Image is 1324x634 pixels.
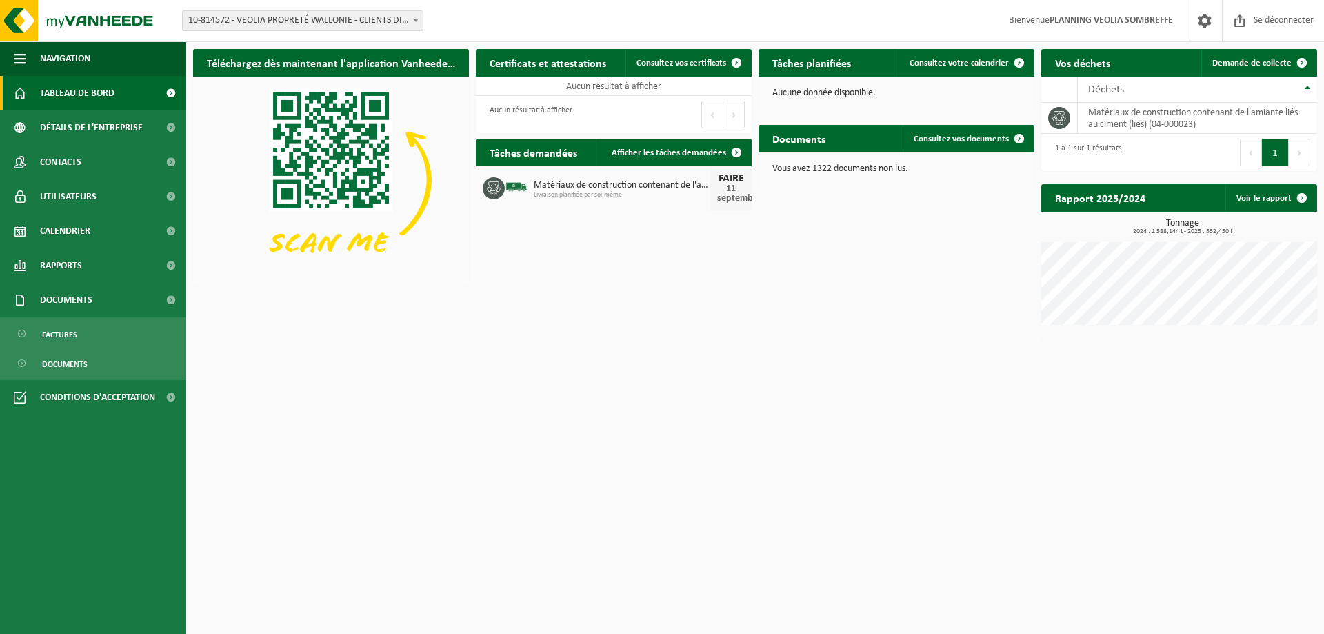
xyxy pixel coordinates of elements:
font: Consultez vos certificats [636,59,726,68]
font: Consultez votre calendrier [910,59,1009,68]
a: Afficher les tâches demandées [601,139,750,166]
font: Afficher les tâches demandées [612,148,726,157]
a: Factures [3,321,183,347]
a: Voir le rapport [1225,184,1316,212]
font: Matériaux de construction contenant de l'amiante liés au ciment (liés) [534,180,804,190]
font: Conditions d'acceptation [40,393,155,403]
font: Documents [42,361,88,369]
font: Utilisateurs [40,192,97,202]
font: Vous avez 1322 documents non lus. [772,164,908,174]
font: Téléchargez dès maintenant l'application Vanheede+ ! [207,59,459,70]
font: 10-814572 - VEOLIA PROPRETÉ WALLONIE - CLIENTS DIVERS - GRÂCE-HOLLOGNE [188,15,503,26]
button: 1 [1262,139,1289,166]
font: Aucun résultat à afficher [490,106,572,115]
a: Consultez vos certificats [625,49,750,77]
font: Se déconnecter [1254,15,1314,26]
font: Demande de collecte [1212,59,1292,68]
font: 1 à 1 sur 1 résultats [1055,144,1122,152]
button: Précédent [701,101,723,128]
font: Rapports [40,261,82,271]
img: BL-SO-LV [505,175,528,199]
font: Aucun résultat à afficher [566,81,661,92]
button: Précédent [1240,139,1262,166]
font: Tâches planifiées [772,59,851,70]
font: Vos déchets [1055,59,1110,70]
font: Documents [772,135,825,146]
span: 10-814572 - VEOLIA PROPRETÉ WALLONIE - CLIENTS DIVERS - GRÂCE-HOLLOGNE [182,10,423,31]
font: Certificats et attestations [490,59,606,70]
font: Tonnage [1166,218,1199,228]
font: Tableau de bord [40,88,114,99]
font: Aucune donnée disponible. [772,88,876,98]
img: Téléchargez l'application VHEPlus [193,77,469,284]
span: 10-814572 - VEOLIA PROPRETÉ WALLONIE - CLIENTS DIVERS - GRÂCE-HOLLOGNE [183,11,423,30]
font: Livraison planifiée par soi-même [534,191,622,199]
font: Voir le rapport [1236,194,1292,203]
font: Contacts [40,157,81,168]
font: Rapport 2025/2024 [1055,194,1145,205]
button: Suivant [723,101,745,128]
font: 2024 : 1 588,144 t - 2025 : 552,450 t [1133,228,1232,235]
font: PLANNING VEOLIA SOMBREFFE [1050,15,1173,26]
font: Documents [40,295,92,306]
font: Détails de l'entreprise [40,123,143,133]
button: Suivant [1289,139,1310,166]
a: Demande de collecte [1201,49,1316,77]
a: Consultez vos documents [903,125,1033,152]
font: Consultez vos documents [914,135,1009,143]
font: Bienvenue [1009,15,1050,26]
font: matériaux de construction contenant de l'amiante liés au ciment (liés) (04-000023) [1088,108,1298,129]
font: 1 [1272,148,1278,159]
font: Déchets [1088,84,1124,95]
font: Navigation [40,54,90,64]
a: Documents [3,350,183,377]
font: Calendrier [40,226,90,237]
font: Factures [42,331,77,339]
font: 11 septembre [717,184,761,204]
font: Tâches demandées [490,148,577,159]
font: FAIRE [719,173,744,184]
a: Consultez votre calendrier [899,49,1033,77]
